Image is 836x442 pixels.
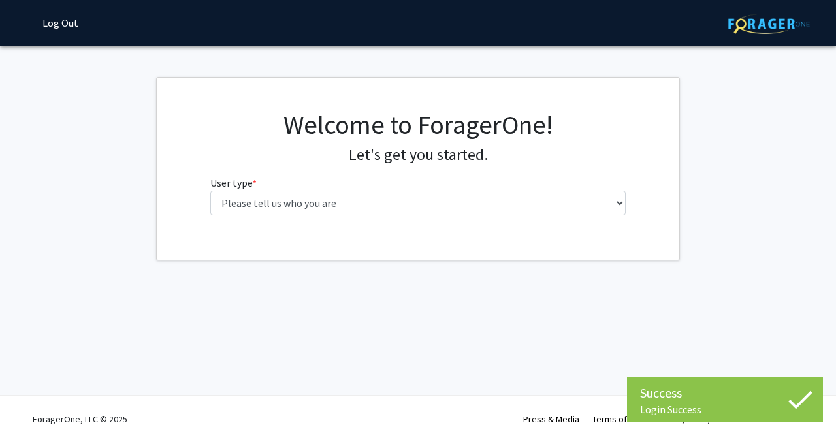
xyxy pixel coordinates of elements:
[210,146,626,165] h4: Let's get you started.
[523,413,579,425] a: Press & Media
[640,383,810,403] div: Success
[728,14,810,34] img: ForagerOne Logo
[210,109,626,140] h1: Welcome to ForagerOne!
[210,175,257,191] label: User type
[592,413,644,425] a: Terms of Use
[33,396,127,442] div: ForagerOne, LLC © 2025
[640,403,810,416] div: Login Success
